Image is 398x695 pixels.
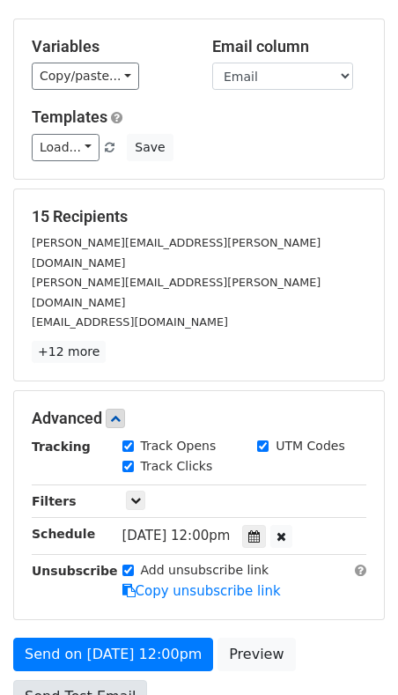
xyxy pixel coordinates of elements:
small: [PERSON_NAME][EMAIL_ADDRESS][PERSON_NAME][DOMAIN_NAME] [32,276,321,309]
a: Templates [32,107,107,126]
span: [DATE] 12:00pm [122,528,231,543]
small: [EMAIL_ADDRESS][DOMAIN_NAME] [32,315,228,329]
a: Send on [DATE] 12:00pm [13,638,213,671]
label: Track Clicks [141,457,213,476]
a: Copy unsubscribe link [122,583,281,599]
a: Preview [217,638,295,671]
strong: Tracking [32,440,91,454]
h5: Advanced [32,409,366,428]
strong: Unsubscribe [32,564,118,578]
strong: Filters [32,494,77,508]
a: Copy/paste... [32,63,139,90]
button: Save [127,134,173,161]
h5: Email column [212,37,366,56]
label: Add unsubscribe link [141,561,269,580]
iframe: Chat Widget [310,610,398,695]
a: +12 more [32,341,106,363]
label: Track Opens [141,437,217,455]
strong: Schedule [32,527,95,541]
h5: Variables [32,37,186,56]
label: UTM Codes [276,437,344,455]
a: Load... [32,134,99,161]
small: [PERSON_NAME][EMAIL_ADDRESS][PERSON_NAME][DOMAIN_NAME] [32,236,321,270]
h5: 15 Recipients [32,207,366,226]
